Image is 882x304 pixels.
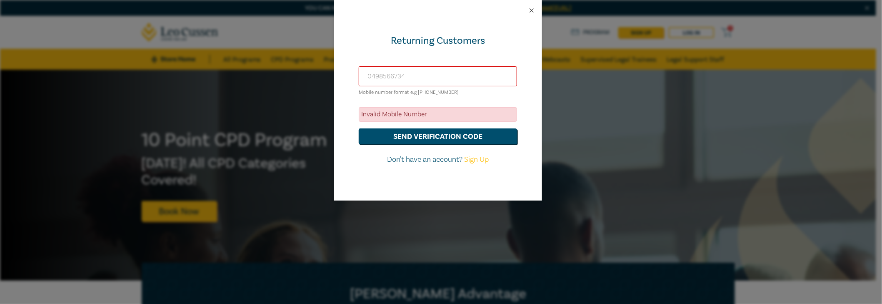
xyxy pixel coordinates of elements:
a: Sign Up [464,155,489,164]
button: Close [528,7,535,14]
div: Invalid Mobile Number [359,107,517,122]
div: Returning Customers [359,34,517,48]
p: Don't have an account? [359,154,517,165]
small: Mobile number format e.g [PHONE_NUMBER] [359,89,459,95]
input: Enter email or Mobile number [359,66,517,86]
button: send verification code [359,128,517,144]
